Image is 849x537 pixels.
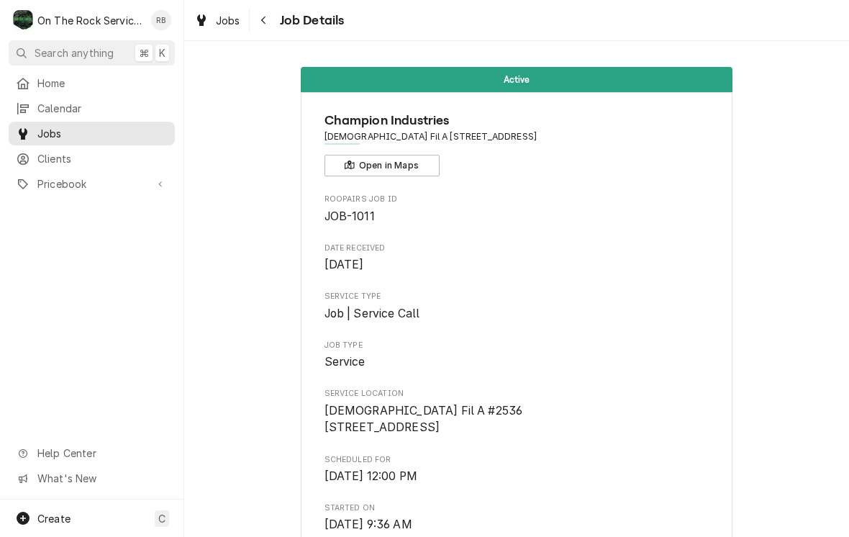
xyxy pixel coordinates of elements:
div: On The Rock Services [37,13,143,28]
a: Go to Pricebook [9,172,175,196]
span: JOB-1011 [324,209,375,223]
div: Roopairs Job ID [324,194,709,225]
span: Date Received [324,256,709,274]
span: [DEMOGRAPHIC_DATA] Fil A #2536 [STREET_ADDRESS] [324,404,523,435]
span: Home [37,76,168,91]
span: Roopairs Job ID [324,208,709,225]
div: O [13,10,33,30]
a: Go to Help Center [9,441,175,465]
a: Jobs [189,9,246,32]
span: Roopairs Job ID [324,194,709,205]
span: ⌘ [139,45,149,60]
div: Scheduled For [324,454,709,485]
span: [DATE] 9:36 AM [324,518,412,531]
a: Go to What's New [9,466,175,490]
div: Job Type [324,340,709,371]
span: Date Received [324,243,709,254]
span: Jobs [37,126,168,141]
span: Service Location [324,402,709,436]
div: Ray Beals's Avatar [151,10,171,30]
div: Started On [324,502,709,533]
span: Scheduled For [324,454,709,466]
span: Job Type [324,340,709,351]
span: Pricebook [37,176,146,191]
span: Search anything [35,45,114,60]
span: Scheduled For [324,468,709,485]
div: RB [151,10,171,30]
div: Service Type [324,291,709,322]
a: Calendar [9,96,175,120]
span: Service Location [324,388,709,400]
button: Search anything⌘K [9,40,175,66]
button: Navigate back [253,9,276,32]
button: Open in Maps [324,155,440,176]
div: Status [301,67,732,92]
span: Started On [324,502,709,514]
span: Clients [37,151,168,166]
span: [DATE] [324,258,364,271]
a: Jobs [9,122,175,145]
div: Service Location [324,388,709,436]
span: Service Type [324,305,709,322]
span: Started On [324,516,709,533]
div: Client Information [324,111,709,176]
span: Jobs [216,13,240,28]
span: Help Center [37,446,166,461]
div: Date Received [324,243,709,274]
span: Job | Service Call [324,307,420,320]
span: [DATE] 12:00 PM [324,469,417,483]
span: Service Type [324,291,709,302]
div: On The Rock Services's Avatar [13,10,33,30]
span: What's New [37,471,166,486]
span: Service [324,355,366,369]
a: Clients [9,147,175,171]
span: Calendar [37,101,168,116]
span: Job Details [276,11,345,30]
span: C [158,511,165,526]
span: Name [324,111,709,130]
span: Create [37,513,71,525]
span: Address [324,130,709,143]
span: Job Type [324,353,709,371]
span: Active [504,75,530,84]
span: K [159,45,165,60]
a: Home [9,71,175,95]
